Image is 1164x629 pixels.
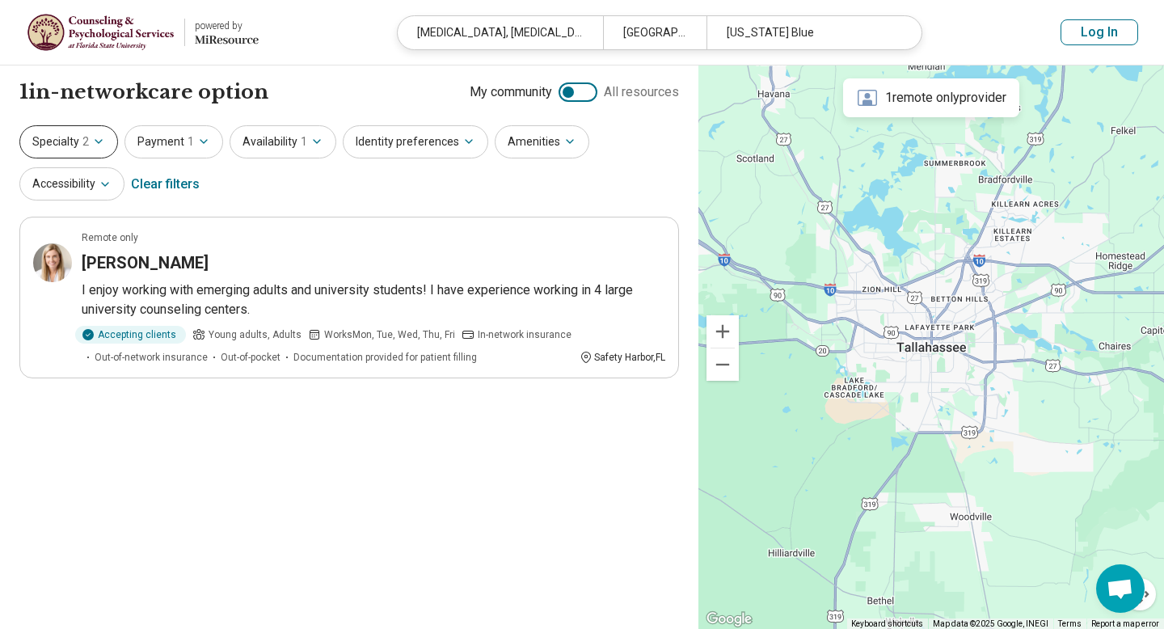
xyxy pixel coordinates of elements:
[706,16,912,49] div: [US_STATE] Blue
[343,125,488,158] button: Identity preferences
[933,619,1048,628] span: Map data ©2025 Google, INEGI
[19,125,118,158] button: Specialty2
[131,165,200,204] div: Clear filters
[1091,619,1159,628] a: Report a map error
[580,350,665,365] div: Safety Harbor , FL
[188,133,194,150] span: 1
[209,327,302,342] span: Young adults, Adults
[82,230,138,245] p: Remote only
[1096,564,1145,613] div: Open chat
[301,133,307,150] span: 1
[19,78,268,106] h1: 1 in-network care option
[293,350,477,365] span: Documentation provided for patient filling
[195,19,259,33] div: powered by
[324,327,455,342] span: Works Mon, Tue, Wed, Thu, Fri
[1061,19,1138,45] button: Log In
[19,167,124,201] button: Accessibility
[82,133,89,150] span: 2
[470,82,552,102] span: My community
[603,16,706,49] div: [GEOGRAPHIC_DATA], [GEOGRAPHIC_DATA]
[95,350,208,365] span: Out-of-network insurance
[478,327,571,342] span: In-network insurance
[27,13,175,52] img: Florida State University
[75,326,186,344] div: Accepting clients
[230,125,336,158] button: Availability1
[843,78,1019,117] div: 1 remote only provider
[706,315,739,348] button: Zoom in
[1058,619,1082,628] a: Terms (opens in new tab)
[82,281,665,319] p: I enjoy working with emerging adults and university students! I have experience working in 4 larg...
[221,350,280,365] span: Out-of-pocket
[124,125,223,158] button: Payment1
[398,16,603,49] div: [MEDICAL_DATA], [MEDICAL_DATA]
[604,82,679,102] span: All resources
[82,251,209,274] h3: [PERSON_NAME]
[26,13,259,52] a: Florida State Universitypowered by
[706,348,739,381] button: Zoom out
[495,125,589,158] button: Amenities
